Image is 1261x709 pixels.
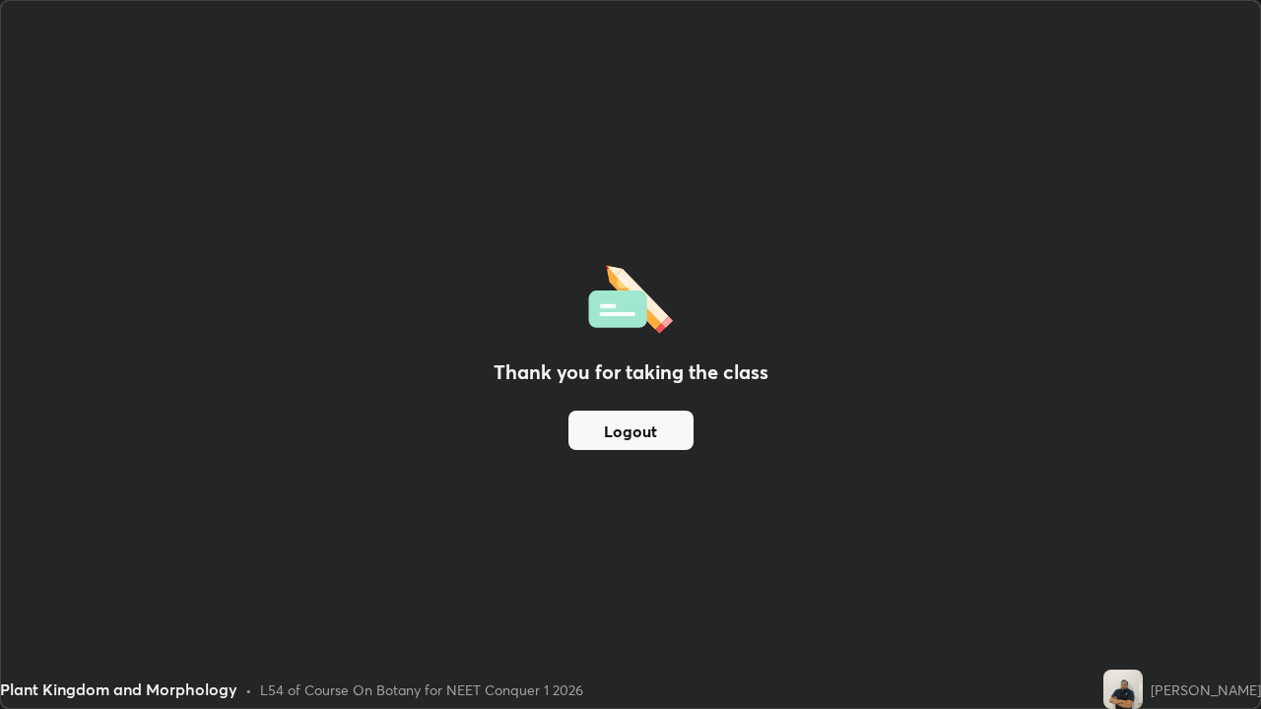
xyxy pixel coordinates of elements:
div: L54 of Course On Botany for NEET Conquer 1 2026 [260,679,583,700]
div: [PERSON_NAME] [1151,679,1261,700]
img: offlineFeedback.1438e8b3.svg [588,259,673,334]
h2: Thank you for taking the class [494,357,768,387]
img: 390311c6a4d943fab4740fd561fcd617.jpg [1103,670,1143,709]
button: Logout [568,411,694,450]
div: • [245,679,252,700]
